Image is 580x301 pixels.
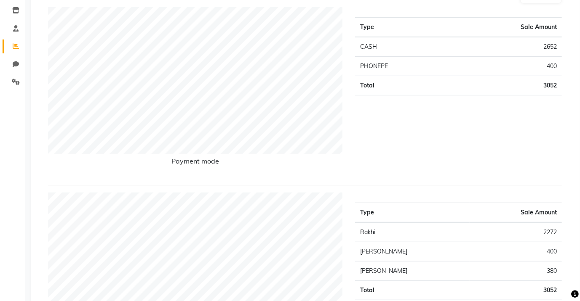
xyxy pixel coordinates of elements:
[48,157,342,169] h6: Payment mode
[470,281,562,300] td: 3052
[470,261,562,281] td: 380
[355,222,469,242] td: Rakhi
[355,203,469,223] th: Type
[470,203,562,223] th: Sale Amount
[448,76,562,95] td: 3052
[448,37,562,57] td: 2652
[355,281,469,300] td: Total
[355,261,469,281] td: [PERSON_NAME]
[470,242,562,261] td: 400
[355,18,448,37] th: Type
[355,37,448,57] td: CASH
[355,76,448,95] td: Total
[355,242,469,261] td: [PERSON_NAME]
[355,57,448,76] td: PHONEPE
[448,18,562,37] th: Sale Amount
[470,222,562,242] td: 2272
[448,57,562,76] td: 400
